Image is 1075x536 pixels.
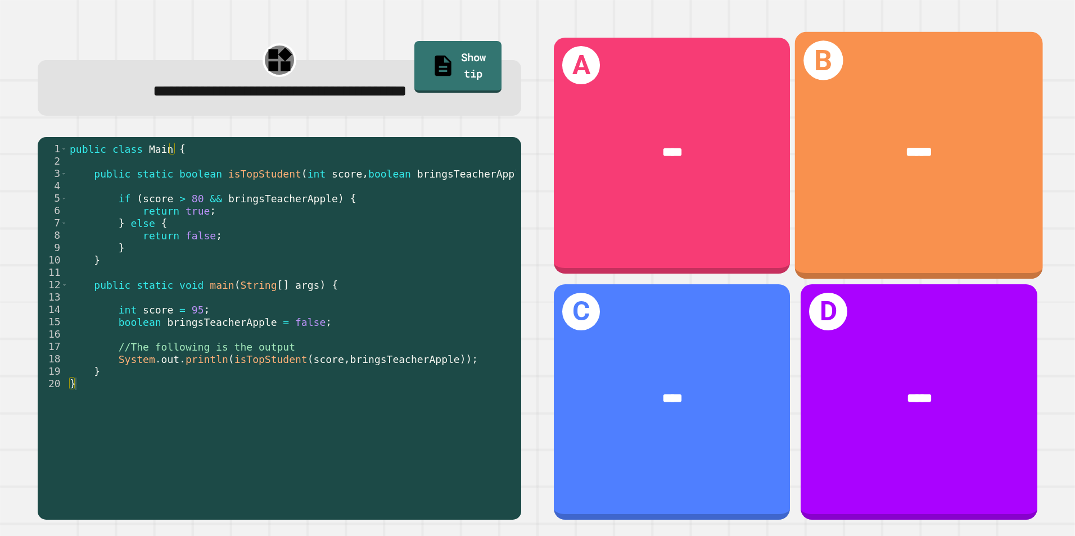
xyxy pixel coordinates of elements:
[414,41,502,93] a: Show tip
[38,254,67,266] div: 10
[562,46,600,84] h1: A
[38,180,67,192] div: 4
[61,279,67,291] span: Toggle code folding, rows 12 through 19
[38,242,67,254] div: 9
[38,279,67,291] div: 12
[38,353,67,365] div: 18
[61,167,67,180] span: Toggle code folding, rows 3 through 10
[38,229,67,242] div: 8
[38,340,67,353] div: 17
[61,192,67,205] span: Toggle code folding, rows 5 through 6
[38,266,67,279] div: 11
[38,205,67,217] div: 6
[809,293,847,330] h1: D
[38,378,67,390] div: 20
[38,291,67,303] div: 13
[61,217,67,229] span: Toggle code folding, rows 7 through 9
[38,303,67,316] div: 14
[38,155,67,167] div: 2
[562,293,600,330] h1: C
[38,217,67,229] div: 7
[38,365,67,378] div: 19
[38,316,67,328] div: 15
[61,143,67,155] span: Toggle code folding, rows 1 through 20
[38,192,67,205] div: 5
[38,167,67,180] div: 3
[38,328,67,340] div: 16
[38,143,67,155] div: 1
[804,41,844,81] h1: B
